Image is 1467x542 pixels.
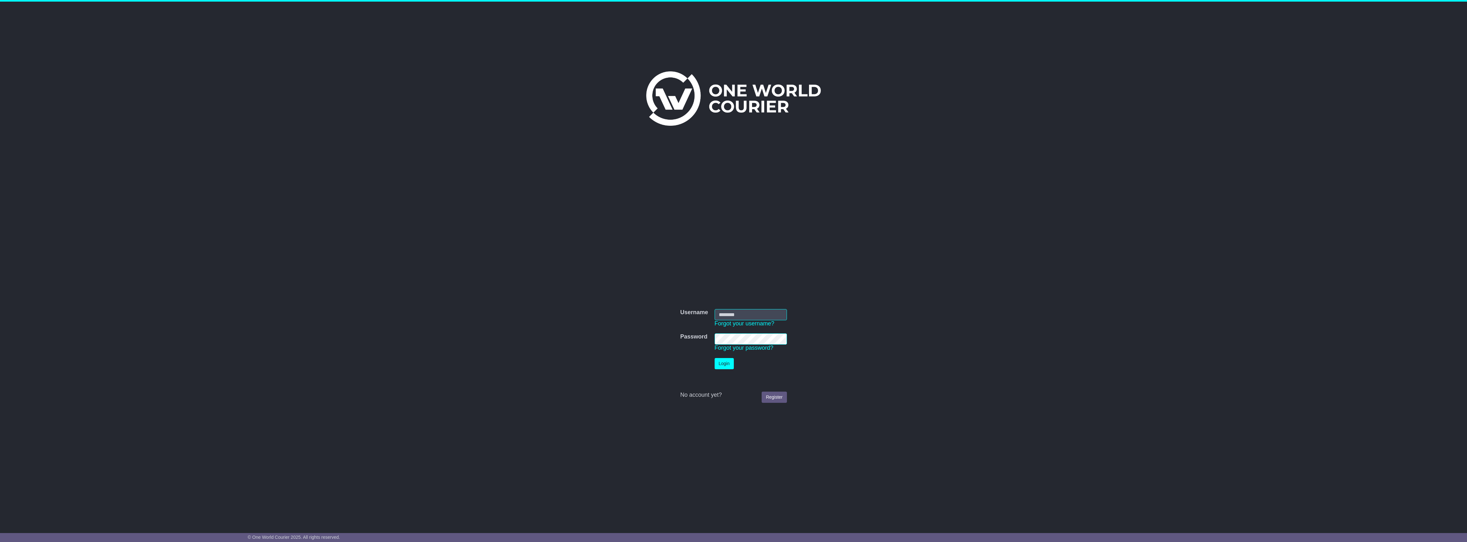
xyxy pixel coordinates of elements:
img: One World [646,71,821,126]
label: Username [680,309,708,316]
a: Register [762,392,787,403]
label: Password [680,333,707,340]
span: © One World Courier 2025. All rights reserved. [248,535,340,540]
a: Forgot your username? [715,320,774,327]
button: Login [715,358,734,369]
a: Forgot your password? [715,345,773,351]
div: No account yet? [680,392,787,399]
